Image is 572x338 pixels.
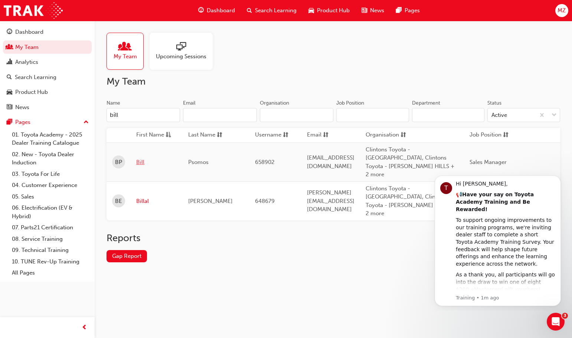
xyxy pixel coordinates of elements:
a: search-iconSearch Learning [241,3,303,18]
span: Upcoming Sessions [156,52,206,61]
span: [PERSON_NAME][EMAIL_ADDRESS][DOMAIN_NAME] [307,189,354,213]
a: 03. Toyota For Life [9,168,92,180]
a: 01. Toyota Academy - 2025 Dealer Training Catalogue [9,129,92,149]
span: Job Position [470,131,501,140]
div: Product Hub [15,88,48,96]
a: Search Learning [3,70,92,84]
div: Search Learning [15,73,56,82]
a: pages-iconPages [390,3,426,18]
a: Product Hub [3,85,92,99]
span: news-icon [362,6,367,15]
span: search-icon [247,6,252,15]
span: prev-icon [82,323,87,332]
span: 648679 [255,198,275,204]
button: DashboardMy TeamAnalyticsSearch LearningProduct HubNews [3,24,92,115]
span: Clintons Toyota - [GEOGRAPHIC_DATA], Clintons Toyota - [PERSON_NAME] HILLS + 2 more [366,185,454,217]
div: Email [183,99,196,107]
a: 06. Electrification (EV & Hybrid) [9,202,92,222]
span: guage-icon [198,6,204,15]
span: Pages [405,6,420,15]
button: Pages [3,115,92,129]
input: Department [412,108,485,122]
button: Usernamesorting-icon [255,131,296,140]
span: sessionType_ONLINE_URL-icon [176,42,186,52]
span: sorting-icon [503,131,509,140]
div: Name [107,99,120,107]
a: 09. Technical Training [9,245,92,256]
div: Department [412,99,440,107]
span: My Team [114,52,137,61]
a: Gap Report [107,250,147,262]
button: MZ [555,4,568,17]
a: 05. Sales [9,191,92,203]
span: pages-icon [7,119,12,126]
span: [PERSON_NAME] [188,198,233,204]
span: asc-icon [166,131,171,140]
a: 07. Parts21 Certification [9,222,92,233]
a: Billal [136,197,177,206]
span: people-icon [7,44,12,51]
a: My Team [107,33,150,70]
span: sorting-icon [217,131,222,140]
div: Job Position [336,99,364,107]
a: News [3,101,92,114]
span: guage-icon [7,29,12,36]
span: news-icon [7,104,12,111]
span: Organisation [366,131,399,140]
button: Job Positionsorting-icon [470,131,510,140]
a: Upcoming Sessions [150,33,219,70]
h2: Reports [107,232,560,244]
div: Status [487,99,501,107]
a: news-iconNews [356,3,390,18]
span: people-icon [120,42,130,52]
span: Dashboard [207,6,235,15]
span: [EMAIL_ADDRESS][DOMAIN_NAME] [307,154,354,170]
span: News [370,6,384,15]
div: Dashboard [15,28,43,36]
span: Psomos [188,159,209,165]
span: chart-icon [7,59,12,66]
div: Pages [15,118,30,127]
a: car-iconProduct Hub [303,3,356,18]
button: Emailsorting-icon [307,131,348,140]
span: 3 [562,313,568,319]
input: Email [183,108,256,122]
span: car-icon [308,6,314,15]
a: guage-iconDashboard [192,3,241,18]
div: Analytics [15,58,38,66]
span: pages-icon [396,6,402,15]
span: sorting-icon [401,131,406,140]
span: Last Name [188,131,215,140]
span: BE [115,197,122,206]
span: Sales Manager [470,159,507,165]
a: My Team [3,40,92,54]
span: 658902 [255,159,275,165]
input: Job Position [336,108,409,122]
a: Bill [136,158,177,167]
span: BP [115,158,122,167]
span: sorting-icon [323,131,329,140]
iframe: Intercom live chat [547,313,565,331]
input: Organisation [260,108,333,122]
div: Active [491,111,507,119]
a: 02. New - Toyota Dealer Induction [9,149,92,168]
span: Username [255,131,281,140]
a: Analytics [3,55,92,69]
span: First Name [136,131,164,140]
a: Dashboard [3,25,92,39]
span: down-icon [552,111,557,120]
button: Last Namesorting-icon [188,131,229,140]
iframe: Intercom notifications message [424,169,572,311]
img: Trak [4,2,63,19]
button: Organisationsorting-icon [366,131,406,140]
span: Product Hub [317,6,350,15]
